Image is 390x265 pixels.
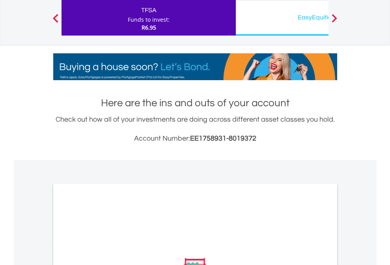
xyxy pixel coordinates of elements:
h1: Here are the ins and outs of your account [53,96,337,110]
div: Funds to invest: [128,16,170,24]
h3: Account Number: [53,133,337,144]
span: R6.95 [142,24,156,31]
div: TFSA [66,5,231,16]
img: EasyMortage Promotion Banner [53,53,337,80]
span: EE1758931-8019372 [190,135,256,142]
div: Check out how all of your investments are doing across different asset classes you hold. [53,114,337,144]
button: Previous [48,18,63,26]
button: Next [327,18,342,26]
